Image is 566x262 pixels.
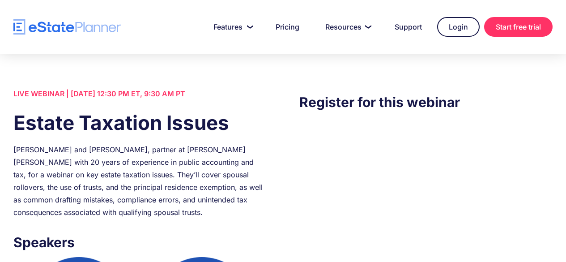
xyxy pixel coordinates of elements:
[299,92,553,112] h3: Register for this webinar
[384,18,433,36] a: Support
[437,17,480,37] a: Login
[13,109,267,137] h1: Estate Taxation Issues
[13,143,267,219] div: [PERSON_NAME] and [PERSON_NAME], partner at [PERSON_NAME] [PERSON_NAME] with 20 years of experien...
[13,87,267,100] div: LIVE WEBINAR | [DATE] 12:30 PM ET, 9:30 AM PT
[203,18,260,36] a: Features
[484,17,553,37] a: Start free trial
[13,19,121,35] a: home
[265,18,310,36] a: Pricing
[13,232,267,253] h3: Speakers
[315,18,379,36] a: Resources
